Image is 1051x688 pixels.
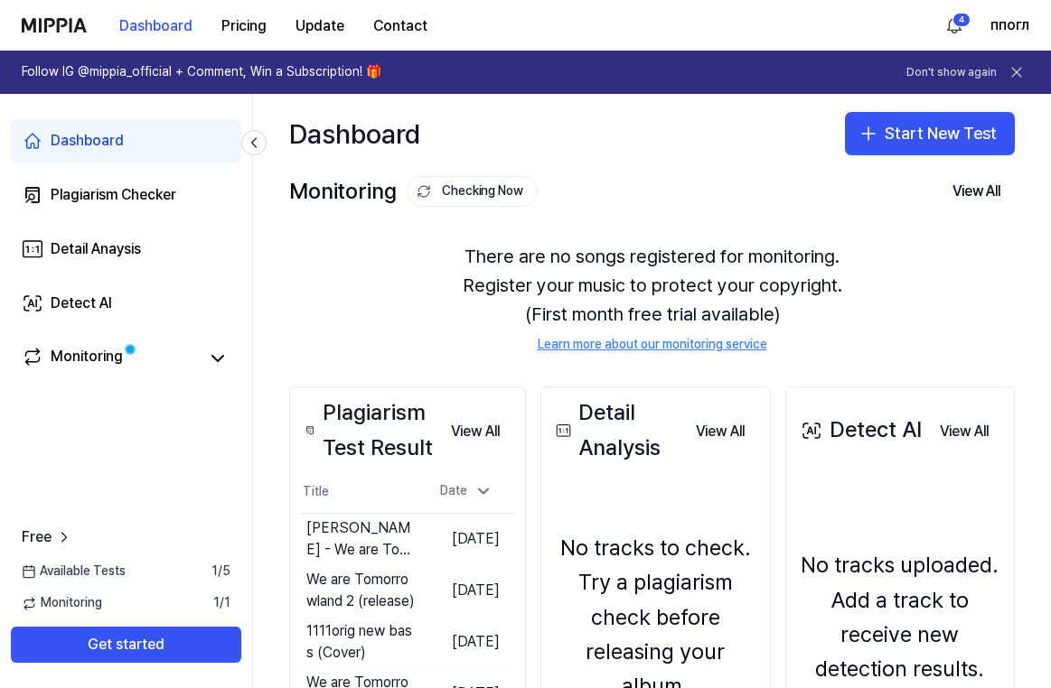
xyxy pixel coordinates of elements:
button: View All [938,173,1015,209]
button: Checking Now [407,176,538,207]
a: Detect AI [11,282,241,325]
div: Dashboard [289,112,420,155]
div: Detect AI [51,293,112,314]
span: Available Tests [22,562,126,581]
img: logo [22,18,87,33]
div: Date [433,477,500,506]
div: 1111orig new bass (Cover) [306,620,418,664]
button: Update [281,8,359,44]
a: View All [925,412,1003,450]
div: Monitoring [51,346,123,371]
a: Learn more about our monitoring service [538,336,767,354]
a: Detail Anaysis [11,228,241,271]
a: Plagiarism Checker [11,173,241,217]
button: 알림4 [940,11,969,40]
div: Plagiarism Checker [51,184,176,206]
span: 1 / 1 [213,594,230,612]
div: Detail Analysis [552,395,681,465]
button: Get started [11,627,241,663]
div: Monitoring [289,174,538,209]
a: View All [436,412,514,450]
div: Plagiarism Test Result [301,395,436,465]
div: 4 [952,13,971,27]
div: Detect AI [797,413,922,447]
a: Dashboard [11,119,241,163]
div: There are no songs registered for monitoring. Register your music to protect your copyright. (Fir... [289,220,1015,376]
span: Monitoring [22,594,102,612]
td: [DATE] [418,514,514,565]
button: View All [681,414,759,450]
a: View All [681,412,759,450]
div: No tracks uploaded. Add a track to receive new detection results. [797,548,1004,687]
button: View All [925,414,1003,450]
div: We are Tomorrowland 2 (release) [306,569,418,612]
div: Dashboard [51,130,124,152]
button: Don't show again [906,65,997,80]
td: [DATE] [418,617,514,668]
button: ппогл [990,14,1029,36]
a: Update [281,1,359,51]
th: Title [301,470,418,514]
a: Free [22,526,73,548]
td: [DATE] [418,565,514,617]
span: 1 / 5 [211,562,230,581]
img: 알림 [943,14,965,36]
button: Dashboard [105,8,207,44]
button: Pricing [207,8,281,44]
button: View All [436,414,514,450]
div: [PERSON_NAME] - We are Tomorrowland! MAIN (main orchestr) [306,517,418,561]
h1: Follow IG @mippia_official + Comment, Win a Subscription! 🎁 [22,63,381,81]
div: Detail Anaysis [51,238,141,260]
button: Start New Test [845,112,1015,155]
a: Monitoring [22,346,198,371]
button: Contact [359,8,442,44]
span: Free [22,526,52,548]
